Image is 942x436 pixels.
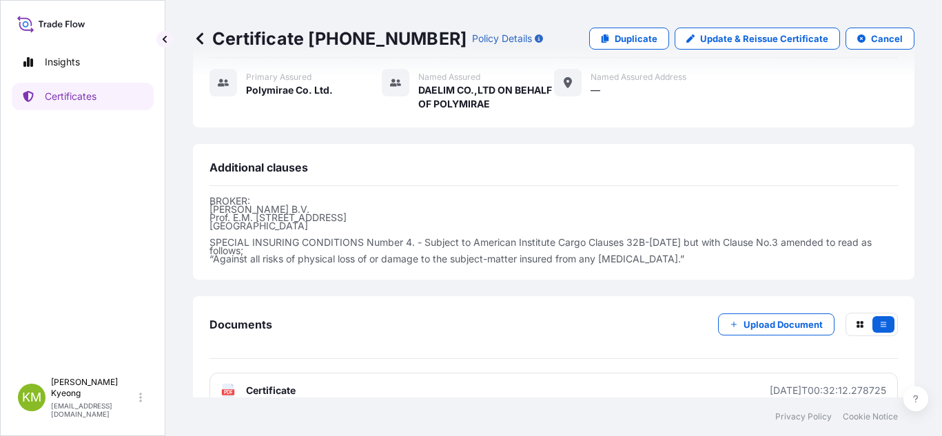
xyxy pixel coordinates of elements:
[591,83,600,97] span: —
[675,28,840,50] a: Update & Reissue Certificate
[418,72,480,83] span: Named Assured
[209,160,308,174] span: Additional clauses
[770,384,886,397] div: [DATE]T00:32:12.278725
[209,373,898,408] a: PDFCertificate[DATE]T00:32:12.278725
[246,83,333,97] span: Polymirae Co. Ltd.
[193,28,467,50] p: Certificate [PHONE_NUMBER]
[209,197,898,263] p: BROKER: [PERSON_NAME] B.V. Prof. E.M. [STREET_ADDRESS] [GEOGRAPHIC_DATA] SPECIAL INSURING CONDITI...
[45,90,96,103] p: Certificates
[744,318,823,331] p: Upload Document
[51,377,136,399] p: [PERSON_NAME] Kyeong
[209,318,272,331] span: Documents
[718,313,835,335] button: Upload Document
[591,72,686,83] span: Named Assured Address
[246,72,311,83] span: Primary assured
[846,28,914,50] button: Cancel
[45,55,80,69] p: Insights
[472,32,532,45] p: Policy Details
[843,411,898,422] a: Cookie Notice
[418,83,554,111] span: DAELIM CO.,LTD ON BEHALF OF POLYMIRAE
[246,384,296,397] span: Certificate
[871,32,903,45] p: Cancel
[51,402,136,418] p: [EMAIL_ADDRESS][DOMAIN_NAME]
[12,83,154,110] a: Certificates
[22,391,41,404] span: KM
[589,28,669,50] a: Duplicate
[700,32,828,45] p: Update & Reissue Certificate
[12,48,154,76] a: Insights
[224,390,233,395] text: PDF
[615,32,657,45] p: Duplicate
[775,411,832,422] a: Privacy Policy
